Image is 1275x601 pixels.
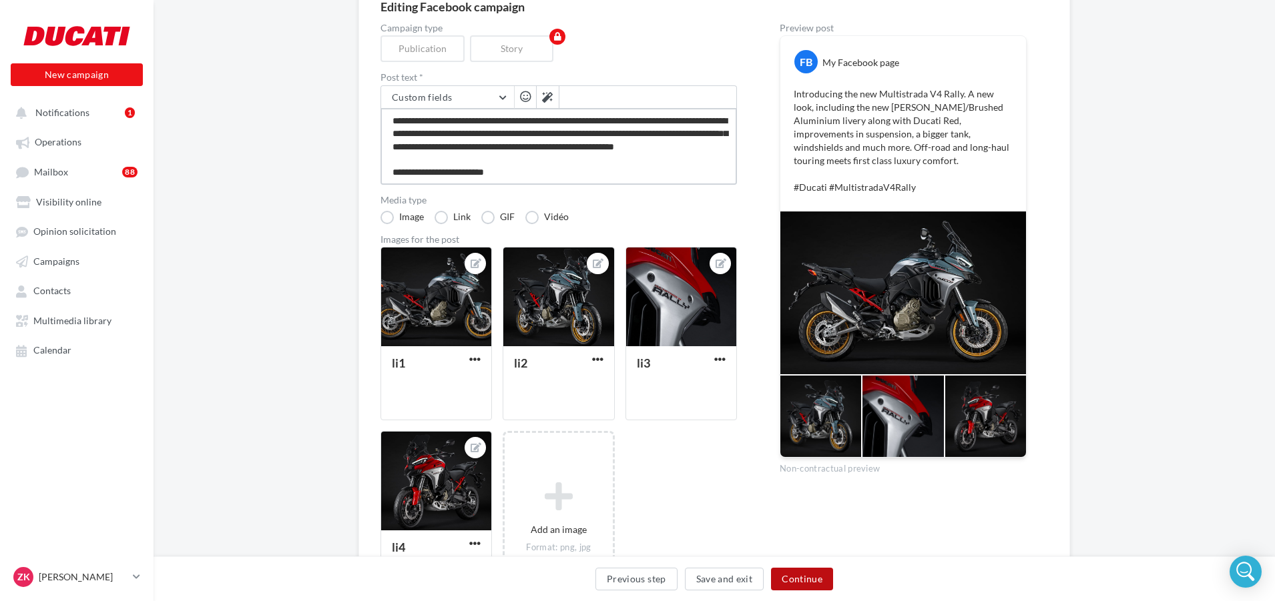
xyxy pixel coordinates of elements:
[36,196,101,207] span: Visibility online
[637,356,650,370] div: li3
[125,107,135,118] div: 1
[392,540,405,554] div: li4
[380,195,737,205] label: Media type
[780,458,1027,475] div: Non-contractual preview
[8,159,146,184] a: Mailbox88
[381,86,514,109] button: Custom fields
[380,23,737,33] label: Campaign type
[33,226,116,237] span: Opinion solicitation
[8,249,146,273] a: Campaigns
[380,1,1048,13] div: Editing Facebook campaign
[822,56,899,69] div: My Facebook page
[8,219,146,243] a: Opinion solicitation
[8,338,146,362] a: Calendar
[780,23,1027,33] div: Preview post
[35,137,81,148] span: Operations
[11,564,143,590] a: ZK [PERSON_NAME]
[33,255,79,267] span: Campaigns
[11,63,143,86] button: New campaign
[17,570,30,584] span: ZK
[35,107,89,118] span: Notifications
[380,73,737,82] label: Post text *
[33,315,111,326] span: Multimedia library
[33,345,71,356] span: Calendar
[514,356,527,370] div: li2
[8,189,146,213] a: Visibility online
[595,568,678,590] button: Previous step
[481,211,515,224] label: GIF
[122,167,138,177] div: 88
[392,91,453,103] span: Custom fields
[392,356,405,370] div: li1
[1230,556,1262,588] div: Open Intercom Messenger
[380,211,424,224] label: Image
[8,100,140,124] button: Notifications 1
[685,568,764,590] button: Save and exit
[33,285,71,297] span: Contacts
[771,568,833,590] button: Continue
[525,211,569,224] label: Vidéo
[39,570,127,584] p: [PERSON_NAME]
[8,278,146,302] a: Contacts
[8,129,146,153] a: Operations
[794,87,1013,194] p: Introducing the new Multistrada V4 Rally. A new look, including the new [PERSON_NAME]/Brushed Alu...
[435,211,471,224] label: Link
[8,308,146,332] a: Multimedia library
[380,235,737,244] div: Images for the post
[794,50,818,73] div: FB
[34,166,68,177] span: Mailbox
